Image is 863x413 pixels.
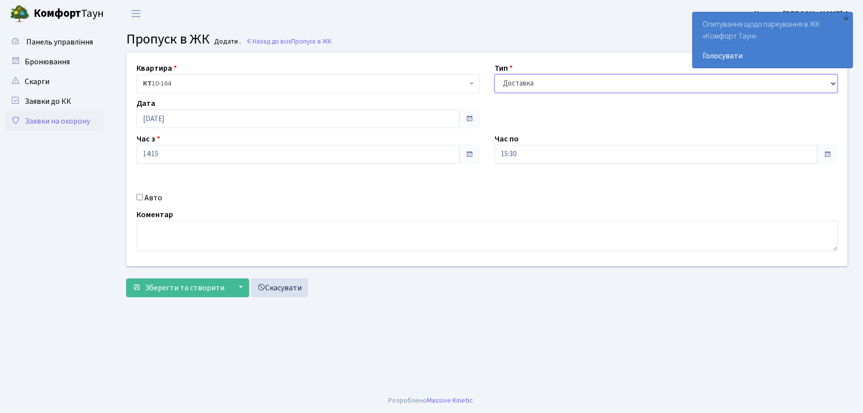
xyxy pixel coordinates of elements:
label: Тип [495,62,513,74]
label: Коментар [136,209,173,221]
b: КТ [143,79,152,89]
a: Скарги [5,72,104,92]
label: Час по [495,133,519,145]
a: Назад до всіхПропуск в ЖК [246,37,332,46]
span: <b>КТ</b>&nbsp;&nbsp;&nbsp;&nbsp;10-164 [143,79,467,89]
span: Таун [34,5,104,22]
a: Панель управління [5,32,104,52]
a: Бронювання [5,52,104,72]
b: Комфорт [34,5,81,21]
span: Панель управління [26,37,93,47]
a: Скасувати [251,278,308,297]
button: Переключити навігацію [124,5,148,22]
span: Пропуск в ЖК [291,37,332,46]
img: logo.png [10,4,30,24]
label: Дата [136,97,155,109]
a: Заявки до КК [5,92,104,111]
span: Зберегти та створити [145,282,225,293]
label: Квартира [136,62,177,74]
div: Опитування щодо паркування в ЖК «Комфорт Таун» [693,12,853,68]
label: Час з [136,133,160,145]
label: Авто [144,192,162,204]
a: Заявки на охорону [5,111,104,131]
a: Цитрус [PERSON_NAME] А. [754,8,851,20]
div: × [842,13,852,23]
a: Massive Kinetic [427,395,473,406]
a: Голосувати [703,50,843,62]
b: Цитрус [PERSON_NAME] А. [754,8,851,19]
span: <b>КТ</b>&nbsp;&nbsp;&nbsp;&nbsp;10-164 [136,74,480,93]
button: Зберегти та створити [126,278,231,297]
div: Розроблено . [389,395,475,406]
span: Пропуск в ЖК [126,29,210,49]
small: Додати . [213,38,241,46]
